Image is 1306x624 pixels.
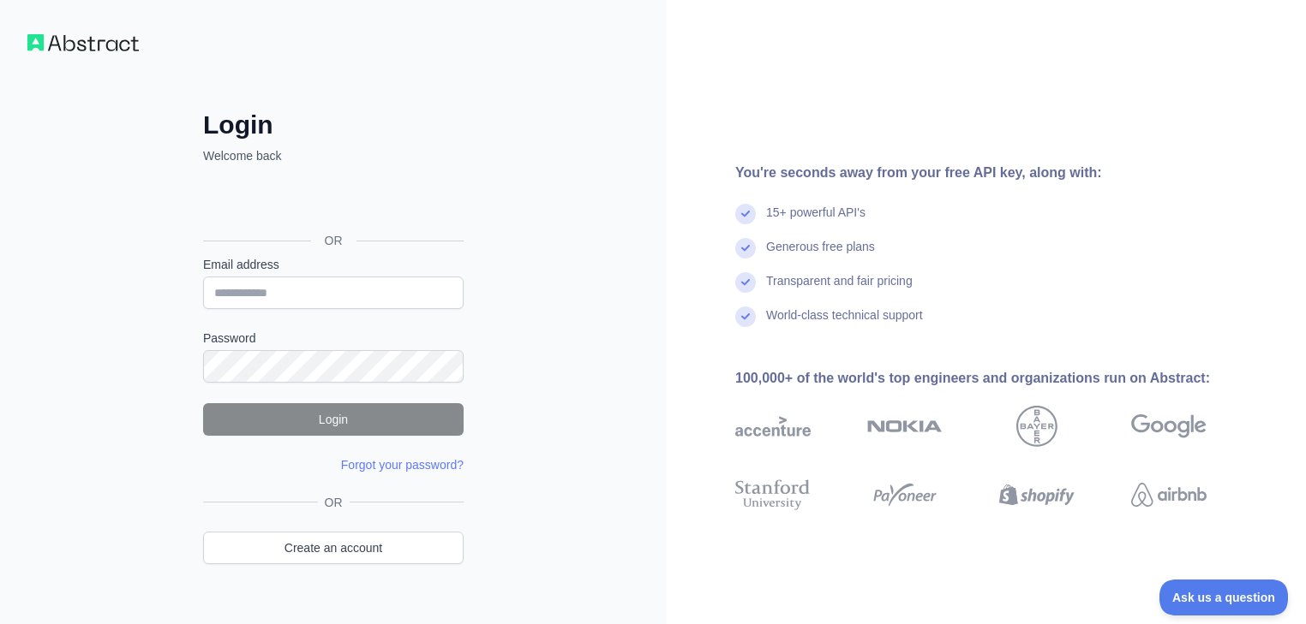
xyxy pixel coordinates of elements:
div: Transparent and fair pricing [766,272,913,306]
img: google [1131,406,1207,447]
img: shopify [999,476,1075,514]
span: OR [318,494,350,511]
label: Email address [203,256,464,273]
img: check mark [735,238,756,259]
img: Workflow [27,34,139,51]
img: stanford university [735,476,811,514]
img: airbnb [1131,476,1207,514]
img: bayer [1016,406,1057,447]
div: 100,000+ of the world's top engineers and organizations run on Abstract: [735,368,1261,389]
button: Login [203,403,464,436]
p: Welcome back [203,147,464,164]
span: OR [311,232,356,249]
img: check mark [735,204,756,224]
img: nokia [867,406,943,447]
img: accenture [735,406,811,447]
img: check mark [735,306,756,327]
img: check mark [735,272,756,293]
iframe: Toggle Customer Support [1159,579,1289,615]
div: World-class technical support [766,306,923,341]
div: 15+ powerful API's [766,204,866,238]
h2: Login [203,110,464,140]
img: payoneer [867,476,943,514]
div: Generous free plans [766,238,875,272]
a: Create an account [203,532,464,564]
iframe: Sign in with Google Button [195,183,469,221]
label: Password [203,330,464,347]
a: Forgot your password? [341,458,464,472]
div: You're seconds away from your free API key, along with: [735,163,1261,183]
